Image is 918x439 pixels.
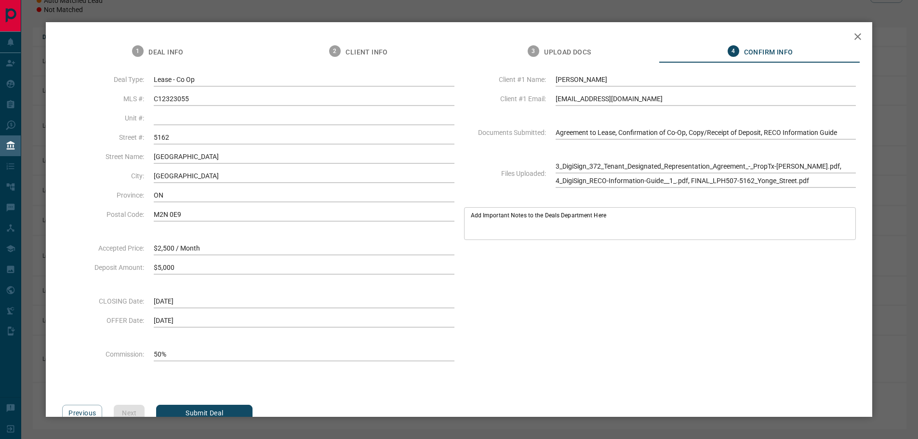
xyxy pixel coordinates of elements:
span: Deposit Amount [62,264,144,271]
span: City [62,172,144,180]
span: Client #1 Email [464,95,546,103]
button: Submit Deal [156,405,253,421]
text: 1 [136,48,140,54]
span: Agreement to Lease, Confirmation of Co-Op, Copy/Receipt of Deposit, RECO Information Guide [556,125,856,140]
span: Empty [154,111,454,125]
span: OFFER Date [62,317,144,324]
span: $2,500 / Month [154,241,454,255]
span: [PERSON_NAME] [556,72,856,87]
span: [EMAIL_ADDRESS][DOMAIN_NAME] [556,92,856,106]
span: Client #1 Name [464,76,546,83]
button: Previous [62,405,102,421]
span: [DATE] [154,294,454,308]
span: Street # [62,133,144,141]
span: Deal Type [62,76,144,83]
span: Upload Docs [544,48,591,57]
span: Documents Submitted [464,129,546,136]
span: C12323055 [154,92,454,106]
span: [GEOGRAPHIC_DATA] [154,149,454,164]
span: 5162 [154,130,454,145]
text: 3 [532,48,535,54]
span: Files Uploaded [464,170,546,177]
span: [GEOGRAPHIC_DATA] [154,169,454,183]
span: Unit # [62,114,144,122]
span: MLS # [62,95,144,103]
span: Province [62,191,144,199]
span: Postal Code [62,211,144,218]
span: Deal Info [148,48,184,57]
span: Commission [62,350,144,358]
span: Accepted Price [62,244,144,252]
span: 3_DigiSign_372_Tenant_Designated_Representation_Agreement_-_PropTx-[PERSON_NAME].pdf, 4_DigiSign_... [556,159,856,188]
span: M2N 0E9 [154,207,454,222]
text: 4 [732,48,735,54]
span: Client Info [346,48,387,57]
span: Confirm Info [744,48,793,57]
span: [DATE] [154,313,454,328]
span: Lease - Co Op [154,72,454,87]
span: $5,000 [154,260,454,275]
span: ON [154,188,454,202]
span: CLOSING Date [62,297,144,305]
text: 2 [333,48,337,54]
span: 50% [154,347,454,361]
span: Street Name [62,153,144,160]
